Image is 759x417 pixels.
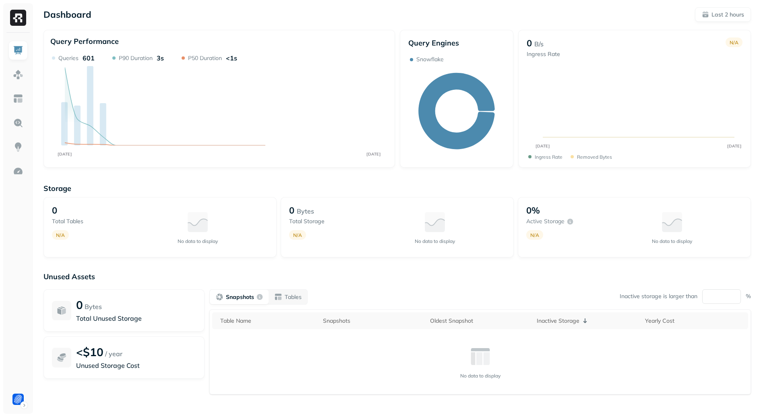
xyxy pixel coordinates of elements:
[52,218,128,225] p: Total tables
[526,218,565,225] p: Active storage
[56,232,65,238] p: N/A
[13,93,23,104] img: Asset Explorer
[620,293,697,300] p: Inactive storage is larger than
[527,50,560,58] p: Ingress Rate
[83,54,95,62] p: 601
[43,184,751,193] p: Storage
[50,37,119,46] p: Query Performance
[430,317,529,325] div: Oldest Snapshot
[10,10,26,26] img: Ryft
[178,238,218,244] p: No data to display
[289,205,294,216] p: 0
[58,151,72,156] tspan: [DATE]
[366,151,381,156] tspan: [DATE]
[530,232,539,238] p: N/A
[76,345,103,359] p: <$10
[416,56,444,63] p: Snowflake
[52,205,57,216] p: 0
[695,7,751,22] button: Last 2 hours
[13,142,23,152] img: Insights
[537,317,579,325] p: Inactive Storage
[297,206,314,216] p: Bytes
[105,349,122,359] p: / year
[58,54,79,62] p: Queries
[289,218,365,225] p: Total storage
[728,143,742,148] tspan: [DATE]
[293,232,302,238] p: N/A
[535,154,563,160] p: Ingress Rate
[527,37,532,49] p: 0
[711,11,744,19] p: Last 2 hours
[408,38,505,48] p: Query Engines
[645,317,744,325] div: Yearly Cost
[220,317,315,325] div: Table Name
[415,238,455,244] p: No data to display
[285,293,302,301] p: Tables
[226,54,237,62] p: <1s
[76,361,196,370] p: Unused Storage Cost
[12,394,24,405] img: Forter
[85,302,102,311] p: Bytes
[76,313,196,323] p: Total Unused Storage
[536,143,550,148] tspan: [DATE]
[13,45,23,56] img: Dashboard
[526,205,540,216] p: 0%
[43,272,751,281] p: Unused Assets
[460,373,500,379] p: No data to display
[119,54,153,62] p: P90 Duration
[652,238,692,244] p: No data to display
[13,166,23,176] img: Optimization
[226,293,254,301] p: Snapshots
[188,54,222,62] p: P50 Duration
[534,39,544,49] p: B/s
[13,118,23,128] img: Query Explorer
[157,54,164,62] p: 3s
[43,9,91,20] p: Dashboard
[323,317,422,325] div: Snapshots
[577,154,612,160] p: Removed bytes
[13,69,23,80] img: Assets
[76,298,83,312] p: 0
[730,39,738,46] p: N/A
[746,293,751,300] p: %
